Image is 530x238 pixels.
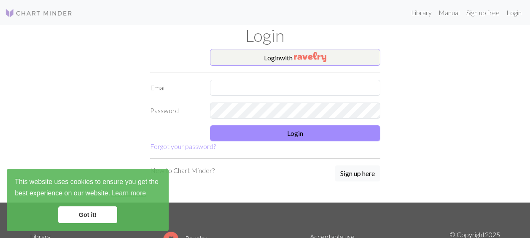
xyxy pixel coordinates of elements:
[503,4,525,21] a: Login
[5,8,73,18] img: Logo
[408,4,435,21] a: Library
[145,103,205,119] label: Password
[435,4,463,21] a: Manual
[150,142,216,150] a: Forgot your password?
[210,125,380,141] button: Login
[150,165,215,176] p: New to Chart Minder?
[7,169,169,231] div: cookieconsent
[294,52,326,62] img: Ravelry
[110,187,147,200] a: learn more about cookies
[145,80,205,96] label: Email
[210,49,380,66] button: Loginwith
[463,4,503,21] a: Sign up free
[335,165,380,181] button: Sign up here
[15,177,161,200] span: This website uses cookies to ensure you get the best experience on our website.
[335,165,380,182] a: Sign up here
[58,206,117,223] a: dismiss cookie message
[25,25,506,46] h1: Login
